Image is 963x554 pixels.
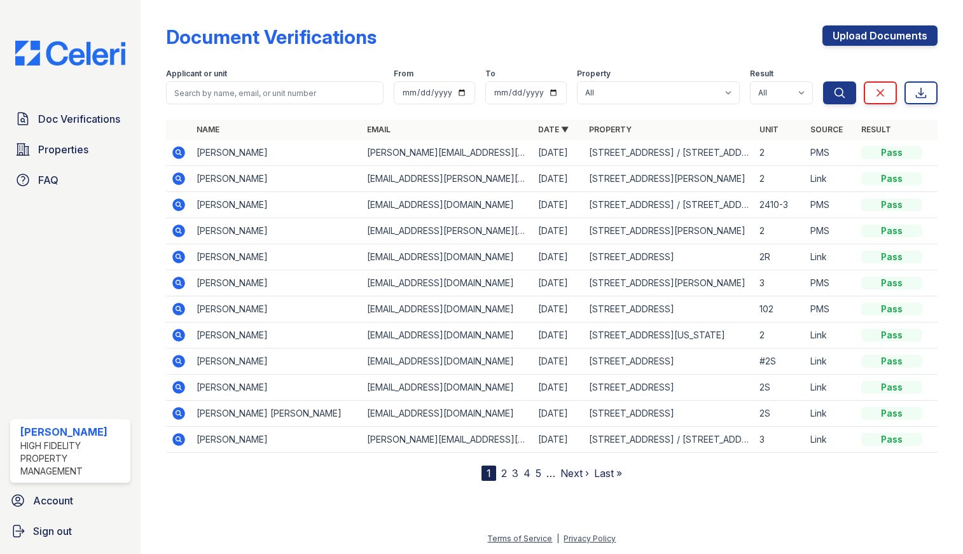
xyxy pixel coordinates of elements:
[191,375,362,401] td: [PERSON_NAME]
[754,218,805,244] td: 2
[191,140,362,166] td: [PERSON_NAME]
[584,349,754,375] td: [STREET_ADDRESS]
[10,137,130,162] a: Properties
[754,192,805,218] td: 2410-3
[533,140,584,166] td: [DATE]
[557,534,559,543] div: |
[166,25,377,48] div: Document Verifications
[861,303,922,315] div: Pass
[861,146,922,159] div: Pass
[38,142,88,157] span: Properties
[754,375,805,401] td: 2S
[754,270,805,296] td: 3
[584,218,754,244] td: [STREET_ADDRESS][PERSON_NAME]
[584,322,754,349] td: [STREET_ADDRESS][US_STATE]
[166,81,384,104] input: Search by name, email, or unit number
[20,440,125,478] div: High Fidelity Property Management
[362,244,532,270] td: [EMAIL_ADDRESS][DOMAIN_NAME]
[5,488,135,513] a: Account
[754,349,805,375] td: #2S
[805,270,856,296] td: PMS
[394,69,413,79] label: From
[805,218,856,244] td: PMS
[191,244,362,270] td: [PERSON_NAME]
[861,433,922,446] div: Pass
[191,296,362,322] td: [PERSON_NAME]
[362,375,532,401] td: [EMAIL_ADDRESS][DOMAIN_NAME]
[512,467,518,480] a: 3
[191,192,362,218] td: [PERSON_NAME]
[362,140,532,166] td: [PERSON_NAME][EMAIL_ADDRESS][PERSON_NAME][DOMAIN_NAME]
[362,270,532,296] td: [EMAIL_ADDRESS][DOMAIN_NAME]
[536,467,541,480] a: 5
[533,401,584,427] td: [DATE]
[594,467,622,480] a: Last »
[533,166,584,192] td: [DATE]
[10,106,130,132] a: Doc Verifications
[861,172,922,185] div: Pass
[754,427,805,453] td: 3
[861,251,922,263] div: Pass
[533,427,584,453] td: [DATE]
[584,140,754,166] td: [STREET_ADDRESS] / [STREET_ADDRESS][PERSON_NAME]
[533,270,584,296] td: [DATE]
[805,192,856,218] td: PMS
[10,167,130,193] a: FAQ
[362,296,532,322] td: [EMAIL_ADDRESS][DOMAIN_NAME]
[861,277,922,289] div: Pass
[191,218,362,244] td: [PERSON_NAME]
[533,296,584,322] td: [DATE]
[533,218,584,244] td: [DATE]
[533,192,584,218] td: [DATE]
[759,125,779,134] a: Unit
[564,534,616,543] a: Privacy Policy
[362,166,532,192] td: [EMAIL_ADDRESS][PERSON_NAME][DOMAIN_NAME]
[861,355,922,368] div: Pass
[584,192,754,218] td: [STREET_ADDRESS] / [STREET_ADDRESS][PERSON_NAME]
[533,375,584,401] td: [DATE]
[861,198,922,211] div: Pass
[5,518,135,544] a: Sign out
[362,427,532,453] td: [PERSON_NAME][EMAIL_ADDRESS][DOMAIN_NAME]
[805,375,856,401] td: Link
[584,401,754,427] td: [STREET_ADDRESS]
[191,166,362,192] td: [PERSON_NAME]
[584,375,754,401] td: [STREET_ADDRESS]
[754,322,805,349] td: 2
[362,401,532,427] td: [EMAIL_ADDRESS][DOMAIN_NAME]
[191,322,362,349] td: [PERSON_NAME]
[754,140,805,166] td: 2
[750,69,773,79] label: Result
[754,244,805,270] td: 2R
[362,192,532,218] td: [EMAIL_ADDRESS][DOMAIN_NAME]
[533,349,584,375] td: [DATE]
[810,125,843,134] a: Source
[805,296,856,322] td: PMS
[485,69,495,79] label: To
[861,329,922,342] div: Pass
[362,349,532,375] td: [EMAIL_ADDRESS][DOMAIN_NAME]
[38,172,59,188] span: FAQ
[197,125,219,134] a: Name
[589,125,632,134] a: Property
[822,25,938,46] a: Upload Documents
[38,111,120,127] span: Doc Verifications
[861,225,922,237] div: Pass
[584,270,754,296] td: [STREET_ADDRESS][PERSON_NAME]
[805,140,856,166] td: PMS
[481,466,496,481] div: 1
[191,349,362,375] td: [PERSON_NAME]
[533,322,584,349] td: [DATE]
[805,401,856,427] td: Link
[577,69,611,79] label: Property
[533,244,584,270] td: [DATE]
[805,244,856,270] td: Link
[805,322,856,349] td: Link
[584,166,754,192] td: [STREET_ADDRESS][PERSON_NAME]
[191,270,362,296] td: [PERSON_NAME]
[805,427,856,453] td: Link
[367,125,391,134] a: Email
[861,407,922,420] div: Pass
[33,493,73,508] span: Account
